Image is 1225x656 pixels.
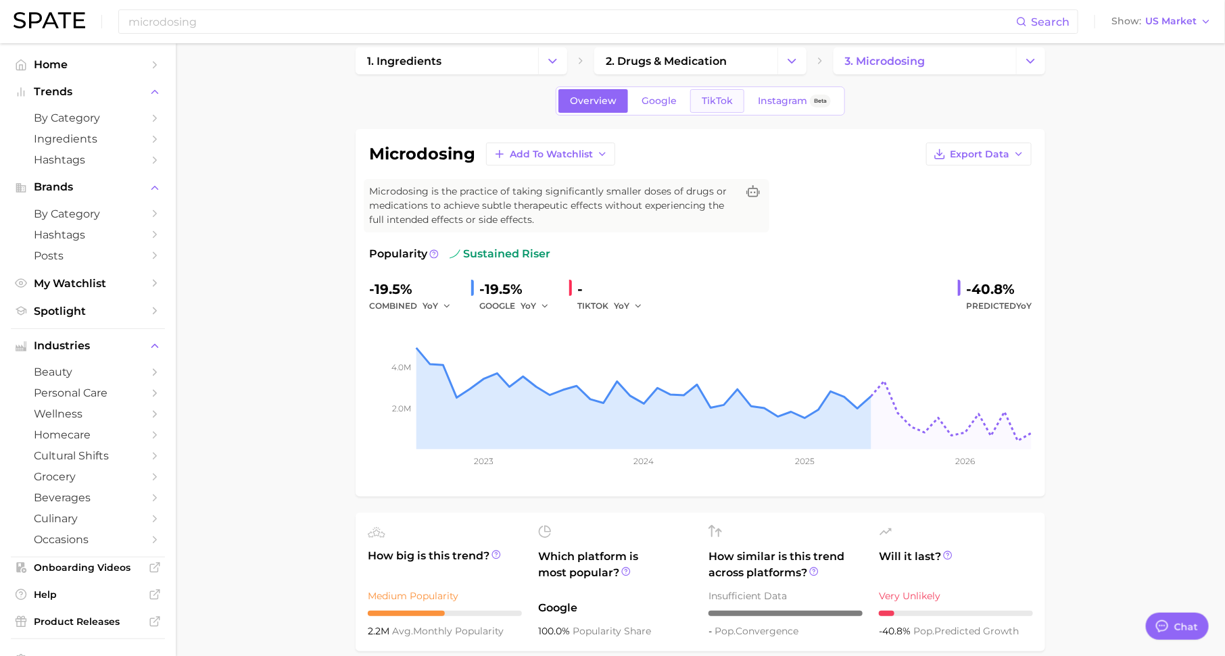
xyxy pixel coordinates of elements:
[577,278,652,300] div: -
[11,584,165,605] a: Help
[127,10,1016,33] input: Search here for a brand, industry, or ingredient
[1108,13,1215,30] button: ShowUS Market
[614,298,643,314] button: YoY
[34,407,142,420] span: wellness
[708,611,863,616] div: – / 10
[34,249,142,262] span: Posts
[1111,18,1141,25] span: Show
[715,625,736,637] abbr: popularity index
[1145,18,1197,25] span: US Market
[368,625,392,637] span: 2.2m
[356,47,538,74] a: 1. ingredients
[34,615,142,628] span: Product Releases
[11,529,165,550] a: occasions
[606,55,727,68] span: 2. drugs & medication
[11,445,165,466] a: cultural shifts
[570,95,617,107] span: Overview
[450,249,460,259] img: sustained riser
[814,95,827,107] span: Beta
[538,549,692,593] span: Which platform is most popular?
[11,301,165,322] a: Spotlight
[34,305,142,318] span: Spotlight
[594,47,777,74] a: 2. drugs & medication
[34,449,142,462] span: cultural shifts
[11,382,165,403] a: personal care
[614,300,629,311] span: YoY
[368,588,522,604] div: Medium Popularity
[573,625,651,637] span: popularity share
[690,89,744,113] a: TikTok
[479,298,558,314] div: GOOGLE
[369,146,475,162] h1: microdosing
[777,47,807,74] button: Change Category
[392,625,413,637] abbr: average
[708,625,715,637] span: -
[34,588,142,601] span: Help
[11,508,165,529] a: culinary
[879,549,1033,581] span: Will it last?
[34,428,142,441] span: homecare
[11,224,165,245] a: Hashtags
[538,625,573,637] span: 100.0%
[11,128,165,149] a: Ingredients
[913,625,934,637] abbr: popularity index
[879,611,1033,616] div: 1 / 10
[11,273,165,294] a: My Watchlist
[11,611,165,632] a: Product Releases
[634,456,654,466] tspan: 2024
[34,277,142,290] span: My Watchlist
[392,625,504,637] span: monthly popularity
[642,95,677,107] span: Google
[510,149,593,160] span: Add to Watchlist
[11,82,165,102] button: Trends
[11,424,165,445] a: homecare
[11,403,165,424] a: wellness
[577,298,652,314] div: TIKTOK
[950,149,1009,160] span: Export Data
[34,153,142,166] span: Hashtags
[11,107,165,128] a: by Category
[795,456,815,466] tspan: 2025
[479,278,558,300] div: -19.5%
[845,55,926,68] span: 3. microdosing
[474,456,494,466] tspan: 2023
[11,487,165,508] a: beverages
[369,278,460,300] div: -19.5%
[1016,47,1045,74] button: Change Category
[708,588,863,604] div: Insufficient Data
[14,12,85,28] img: SPATE
[966,278,1032,300] div: -40.8%
[11,203,165,224] a: by Category
[11,466,165,487] a: grocery
[702,95,733,107] span: TikTok
[926,143,1032,166] button: Export Data
[955,456,975,466] tspan: 2026
[34,533,142,546] span: occasions
[1016,301,1032,311] span: YoY
[538,47,567,74] button: Change Category
[34,365,142,378] span: beauty
[34,340,142,352] span: Industries
[34,111,142,124] span: by Category
[367,55,441,68] span: 1. ingredients
[486,143,615,166] button: Add to Watchlist
[538,600,692,616] span: Google
[423,298,452,314] button: YoY
[834,47,1016,74] a: 3. microdosing
[369,298,460,314] div: combined
[913,625,1019,637] span: predicted growth
[34,491,142,504] span: beverages
[450,246,550,262] span: sustained riser
[34,86,142,98] span: Trends
[1031,16,1070,28] span: Search
[11,245,165,266] a: Posts
[369,246,427,262] span: Popularity
[715,625,798,637] span: convergence
[11,54,165,75] a: Home
[34,512,142,525] span: culinary
[369,184,737,227] span: Microdosing is the practice of taking significantly smaller doses of drugs or medications to achi...
[34,561,142,574] span: Onboarding Videos
[368,611,522,616] div: 5 / 10
[34,132,142,145] span: Ingredients
[368,548,522,581] span: How big is this trend?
